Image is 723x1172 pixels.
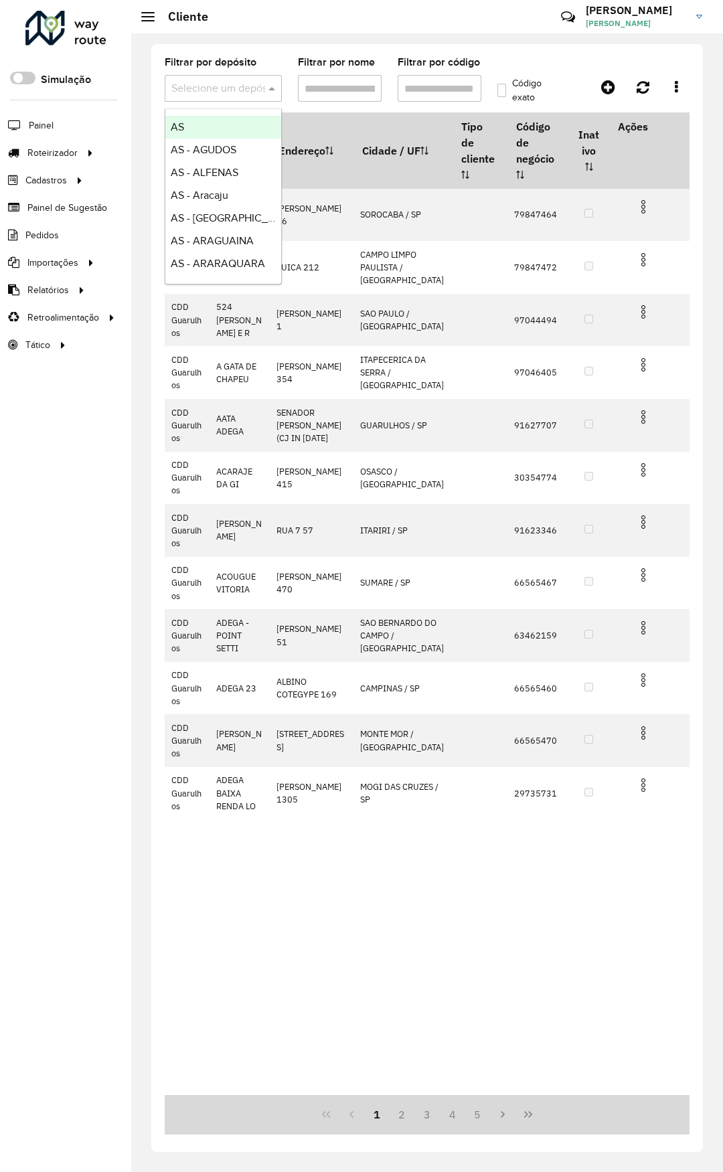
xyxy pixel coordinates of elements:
[269,452,353,505] td: [PERSON_NAME] 415
[507,399,568,452] td: 91627707
[269,767,353,820] td: [PERSON_NAME] 1305
[209,452,269,505] td: ACARAJE DA GI
[269,294,353,347] td: [PERSON_NAME] 1
[353,346,452,399] td: ITAPECERICA DA SERRA / [GEOGRAPHIC_DATA]
[209,767,269,820] td: ADEGA BAIXA RENDA LO
[171,144,236,155] span: AS - AGUDOS
[353,294,452,347] td: SAO PAULO / [GEOGRAPHIC_DATA]
[507,346,568,399] td: 97046405
[353,767,452,820] td: MOGI DAS CRUZES / SP
[209,714,269,767] td: [PERSON_NAME]
[269,241,353,294] td: SUICA 212
[165,504,209,557] td: CDD Guarulhos
[490,1102,515,1127] button: Next Page
[165,108,282,284] ng-dropdown-panel: Options list
[27,256,78,270] span: Importações
[165,767,209,820] td: CDD Guarulhos
[171,167,238,178] span: AS - ALFENAS
[25,228,59,242] span: Pedidos
[171,258,265,269] span: AS - ARARAQUARA
[171,235,254,246] span: AS - ARAGUAINA
[554,3,582,31] a: Contato Rápido
[353,609,452,662] td: SAO BERNARDO DO CAMPO / [GEOGRAPHIC_DATA]
[269,346,353,399] td: [PERSON_NAME] 354
[171,121,184,133] span: AS
[209,609,269,662] td: ADEGA - POINT SETTI
[269,714,353,767] td: [STREET_ADDRESS]
[165,452,209,505] td: CDD Guarulhos
[586,4,686,17] h3: [PERSON_NAME]
[364,1102,390,1127] button: 1
[27,283,69,297] span: Relatórios
[269,399,353,452] td: SENADOR [PERSON_NAME] (CJ IN [DATE]
[507,189,568,241] td: 79847464
[507,112,568,189] th: Código de negócio
[209,557,269,610] td: ACOUGUE VITORIA
[25,338,50,352] span: Tático
[353,557,452,610] td: SUMARE / SP
[269,112,353,189] th: Endereço
[507,714,568,767] td: 66565470
[569,112,609,189] th: Inativo
[165,714,209,767] td: CDD Guarulhos
[25,173,67,187] span: Cadastros
[452,112,507,189] th: Tipo de cliente
[609,112,689,141] th: Ações
[209,504,269,557] td: [PERSON_NAME]
[171,189,228,201] span: AS - Aracaju
[507,241,568,294] td: 79847472
[209,662,269,715] td: ADEGA 23
[353,714,452,767] td: MONTE MOR / [GEOGRAPHIC_DATA]
[507,662,568,715] td: 66565460
[353,662,452,715] td: CAMPINAS / SP
[414,1102,440,1127] button: 3
[269,609,353,662] td: [PERSON_NAME] 51
[209,294,269,347] td: 524 [PERSON_NAME] E R
[298,54,375,70] label: Filtrar por nome
[353,189,452,241] td: SOROCABA / SP
[165,54,256,70] label: Filtrar por depósito
[209,399,269,452] td: AATA ADEGA
[41,72,91,88] label: Simulação
[269,189,353,241] td: [PERSON_NAME] 66
[465,1102,491,1127] button: 5
[269,557,353,610] td: [PERSON_NAME] 470
[507,294,568,347] td: 97044494
[389,1102,414,1127] button: 2
[353,504,452,557] td: ITARIRI / SP
[155,9,208,24] h2: Cliente
[209,346,269,399] td: A GATA DE CHAPEU
[515,1102,541,1127] button: Last Page
[440,1102,465,1127] button: 4
[507,504,568,557] td: 91623346
[171,212,299,224] span: AS - [GEOGRAPHIC_DATA]
[165,294,209,347] td: CDD Guarulhos
[165,557,209,610] td: CDD Guarulhos
[165,662,209,715] td: CDD Guarulhos
[353,399,452,452] td: GUARULHOS / SP
[29,118,54,133] span: Painel
[165,346,209,399] td: CDD Guarulhos
[353,112,452,189] th: Cidade / UF
[586,17,686,29] span: [PERSON_NAME]
[507,767,568,820] td: 29735731
[353,241,452,294] td: CAMPO LIMPO PAULISTA / [GEOGRAPHIC_DATA]
[507,452,568,505] td: 30354774
[353,452,452,505] td: OSASCO / [GEOGRAPHIC_DATA]
[269,662,353,715] td: ALBINO COTEGYPE 169
[27,201,107,215] span: Painel de Sugestão
[269,504,353,557] td: RUA 7 57
[165,399,209,452] td: CDD Guarulhos
[398,54,480,70] label: Filtrar por código
[27,146,78,160] span: Roteirizador
[497,76,548,104] label: Código exato
[507,557,568,610] td: 66565467
[507,609,568,662] td: 63462159
[27,311,99,325] span: Retroalimentação
[165,609,209,662] td: CDD Guarulhos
